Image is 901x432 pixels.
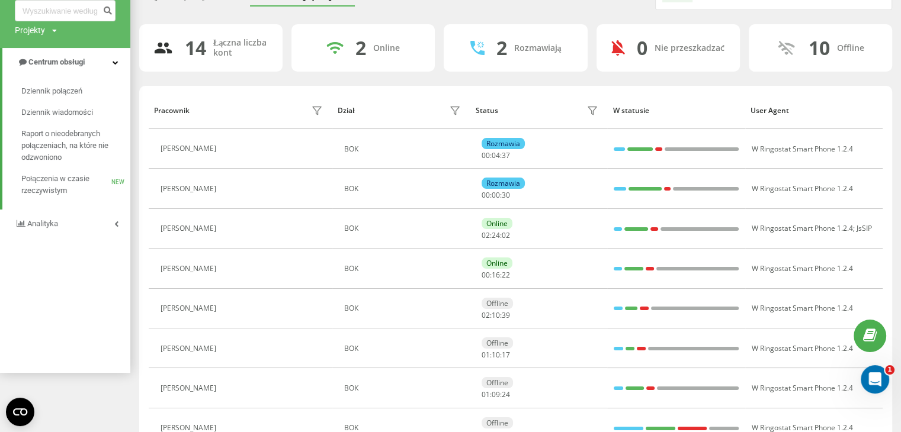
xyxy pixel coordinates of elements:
span: 24 [502,389,510,399]
span: 01 [482,350,490,360]
iframe: Intercom live chat [861,365,889,394]
div: [PERSON_NAME] [161,384,219,392]
div: BOK [344,265,463,273]
a: Dziennik wiadomości [21,102,130,123]
span: 00 [492,190,500,200]
div: Nie przeszkadzać [655,43,724,53]
div: Online [482,218,512,229]
span: Dziennik połączeń [21,85,82,97]
div: [PERSON_NAME] [161,424,219,432]
div: Offline [482,298,513,309]
div: Offline [482,417,513,428]
div: [PERSON_NAME] [161,304,219,312]
a: Połączenia w czasie rzeczywistymNEW [21,168,130,201]
span: 17 [502,350,510,360]
span: 1 [885,365,894,375]
span: 02 [482,310,490,320]
span: JsSIP [857,223,872,233]
span: W Ringostat Smart Phone 1.2.4 [752,144,853,154]
span: 00 [482,270,490,280]
span: 00 [482,190,490,200]
div: BOK [344,185,463,193]
a: Raport o nieodebranych połączeniach, na które nie odzwoniono [21,123,130,168]
div: User Agent [751,107,877,115]
div: 2 [496,37,507,59]
div: Online [482,257,512,269]
span: 24 [492,230,500,240]
span: 10 [492,350,500,360]
div: Online [373,43,400,53]
div: W statusie [613,107,739,115]
div: Offline [836,43,864,53]
div: Rozmawia [482,178,525,189]
span: W Ringostat Smart Phone 1.2.4 [752,383,853,393]
span: 22 [502,270,510,280]
div: Offline [482,337,513,349]
a: Centrum obsługi [2,48,130,76]
div: [PERSON_NAME] [161,144,219,153]
div: [PERSON_NAME] [161,265,219,273]
span: Raport o nieodebranych połączeniach, na które nie odzwoniono [21,128,124,163]
div: Rozmawia [482,138,525,149]
div: : : [482,271,510,279]
div: : : [482,391,510,399]
span: 04 [492,150,500,160]
div: : : [482,191,510,199]
span: Połączenia w czasie rzeczywistym [21,173,111,196]
span: 30 [502,190,510,200]
div: Status [475,107,498,115]
span: Centrum obsługi [28,57,85,66]
a: Dziennik połączeń [21,80,130,102]
button: Open CMP widget [6,398,34,426]
span: W Ringostat Smart Phone 1.2.4 [752,303,853,313]
div: BOK [344,424,463,432]
div: Pracownik [154,107,190,115]
div: : : [482,311,510,320]
span: 10 [492,310,500,320]
div: Rozmawiają [514,43,562,53]
span: 02 [482,230,490,240]
span: Dziennik wiadomości [21,107,93,118]
div: BOK [344,384,463,392]
div: 0 [637,37,647,59]
span: W Ringostat Smart Phone 1.2.4 [752,263,853,273]
div: : : [482,231,510,240]
div: Łączna liczba kont [213,38,268,58]
span: 02 [502,230,510,240]
div: : : [482,351,510,359]
span: Analityka [27,219,58,228]
div: 2 [355,37,366,59]
div: BOK [344,145,463,153]
div: [PERSON_NAME] [161,224,219,233]
span: 37 [502,150,510,160]
span: W Ringostat Smart Phone 1.2.4 [752,343,853,353]
div: [PERSON_NAME] [161,185,219,193]
div: BOK [344,344,463,353]
div: : : [482,151,510,160]
span: 39 [502,310,510,320]
div: Offline [482,377,513,388]
span: 01 [482,389,490,399]
div: 10 [808,37,829,59]
div: 14 [185,37,206,59]
div: Projekty [15,24,45,36]
div: BOK [344,304,463,312]
span: W Ringostat Smart Phone 1.2.4 [752,183,853,194]
span: 00 [482,150,490,160]
span: 16 [492,270,500,280]
div: Dział [338,107,354,115]
div: [PERSON_NAME] [161,344,219,353]
span: W Ringostat Smart Phone 1.2.4 [752,223,853,233]
div: BOK [344,224,463,233]
span: 09 [492,389,500,399]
